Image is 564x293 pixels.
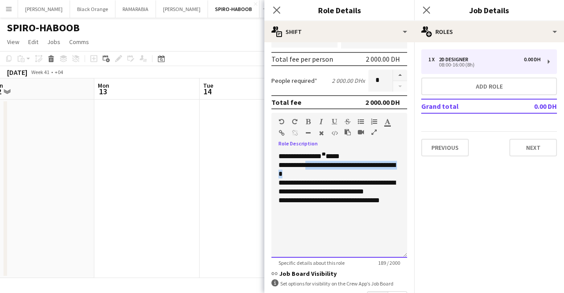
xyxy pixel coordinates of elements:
div: 0.00 DH [524,56,541,63]
td: 0.00 DH [505,99,557,113]
button: Redo [292,118,298,125]
div: Total fee per person [271,55,333,63]
span: Edit [28,38,38,46]
h1: SPIRO-HABOOB [7,21,80,34]
button: Increase [393,70,407,81]
button: HTML Code [331,130,338,137]
div: 1 x [428,56,439,63]
h3: Job Details [414,4,564,16]
button: Insert video [358,129,364,136]
button: [PERSON_NAME] [18,0,70,18]
span: 189 / 2000 [371,260,407,266]
div: Shift [264,21,414,42]
button: Black Orange [70,0,115,18]
a: View [4,36,23,48]
button: Add role [421,78,557,95]
button: Unordered List [358,118,364,125]
span: Comms [69,38,89,46]
td: Grand total [421,99,505,113]
span: Tue [203,82,213,89]
div: +04 [55,69,63,75]
a: Comms [66,36,93,48]
button: SPIRO-HABOOB [208,0,260,18]
div: [DATE] [7,68,27,77]
div: Total fee [271,98,301,107]
button: Text Color [384,118,390,125]
button: Horizontal Line [305,130,311,137]
div: 2 000.00 DH x [332,77,365,85]
div: 2D Designer [439,56,472,63]
span: 13 [96,86,109,96]
button: [PERSON_NAME] [156,0,208,18]
span: 14 [202,86,213,96]
button: Fullscreen [371,129,377,136]
button: Insert Link [278,130,285,137]
button: Previous [421,139,469,156]
h3: Job Board Visibility [271,270,407,278]
div: Roles [414,21,564,42]
button: Strikethrough [345,118,351,125]
span: Specific details about this role [271,260,352,266]
a: Edit [25,36,42,48]
button: Next [509,139,557,156]
a: Jobs [44,36,64,48]
div: 2 000.00 DH [366,55,400,63]
h3: Role Details [264,4,414,16]
button: RAMARABIA [115,0,156,18]
label: People required [271,77,317,85]
button: Underline [331,118,338,125]
div: Set options for visibility on the Crew App’s Job Board [271,279,407,288]
button: Bold [305,118,311,125]
div: 2 000.00 DH [365,98,400,107]
button: Ordered List [371,118,377,125]
button: Undo [278,118,285,125]
span: Jobs [47,38,60,46]
button: Paste as plain text [345,129,351,136]
span: Mon [98,82,109,89]
span: View [7,38,19,46]
div: 08:00-16:00 (8h) [428,63,541,67]
button: Clear Formatting [318,130,324,137]
span: Week 41 [29,69,51,75]
button: Italic [318,118,324,125]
